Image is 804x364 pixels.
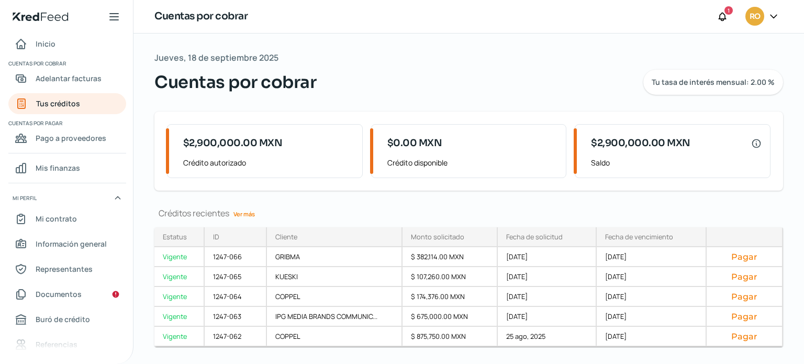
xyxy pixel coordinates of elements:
[728,6,730,15] span: 1
[8,334,126,355] a: Referencias
[8,158,126,179] a: Mis finanzas
[403,307,498,327] div: $ 675,000.00 MXN
[205,287,267,307] div: 1247-064
[591,136,690,150] span: $2,900,000.00 MXN
[715,311,774,322] button: Pagar
[154,287,205,307] a: Vigente
[36,262,93,275] span: Representantes
[36,131,106,145] span: Pago a proveedores
[498,307,596,327] div: [DATE]
[591,156,762,169] span: Saldo
[498,327,596,347] div: 25 ago, 2025
[36,338,77,351] span: Referencias
[205,327,267,347] div: 1247-062
[8,208,126,229] a: Mi contrato
[36,288,82,301] span: Documentos
[154,267,205,287] a: Vigente
[154,327,205,347] a: Vigente
[652,79,775,86] span: Tu tasa de interés mensual: 2.00 %
[205,267,267,287] div: 1247-065
[36,237,107,250] span: Información general
[8,284,126,305] a: Documentos
[267,307,403,327] div: IPG MEDIA BRANDS COMMUNIC...
[8,59,125,68] span: Cuentas por cobrar
[8,234,126,255] a: Información general
[605,232,673,241] div: Fecha de vencimiento
[411,232,464,241] div: Monto solicitado
[8,93,126,114] a: Tus créditos
[36,161,80,174] span: Mis finanzas
[597,307,707,327] div: [DATE]
[8,68,126,89] a: Adelantar facturas
[205,247,267,267] div: 1247-066
[715,271,774,282] button: Pagar
[229,206,259,222] a: Ver más
[8,128,126,149] a: Pago a proveedores
[36,37,55,50] span: Inicio
[506,232,563,241] div: Fecha de solicitud
[597,267,707,287] div: [DATE]
[183,136,283,150] span: $2,900,000.00 MXN
[36,212,77,225] span: Mi contrato
[267,247,403,267] div: GRIBMA
[205,307,267,327] div: 1247-063
[154,207,783,219] div: Créditos recientes
[154,9,248,24] h1: Cuentas por cobrar
[750,10,760,23] span: RO
[403,247,498,267] div: $ 382,114.00 MXN
[597,247,707,267] div: [DATE]
[597,327,707,347] div: [DATE]
[387,136,442,150] span: $0.00 MXN
[498,287,596,307] div: [DATE]
[36,97,80,110] span: Tus créditos
[154,50,278,65] span: Jueves, 18 de septiembre 2025
[715,291,774,302] button: Pagar
[403,267,498,287] div: $ 107,260.00 MXN
[36,72,102,85] span: Adelantar facturas
[154,70,316,95] span: Cuentas por cobrar
[183,156,354,169] span: Crédito autorizado
[154,307,205,327] a: Vigente
[213,232,219,241] div: ID
[498,247,596,267] div: [DATE]
[163,232,187,241] div: Estatus
[387,156,558,169] span: Crédito disponible
[403,327,498,347] div: $ 875,750.00 MXN
[8,34,126,54] a: Inicio
[403,287,498,307] div: $ 174,376.00 MXN
[154,247,205,267] a: Vigente
[267,327,403,347] div: COPPEL
[8,118,125,128] span: Cuentas por pagar
[267,267,403,287] div: KUESKI
[36,313,90,326] span: Buró de crédito
[267,287,403,307] div: COPPEL
[498,267,596,287] div: [DATE]
[597,287,707,307] div: [DATE]
[715,251,774,262] button: Pagar
[8,259,126,280] a: Representantes
[275,232,297,241] div: Cliente
[8,309,126,330] a: Buró de crédito
[13,193,37,203] span: Mi perfil
[715,331,774,341] button: Pagar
